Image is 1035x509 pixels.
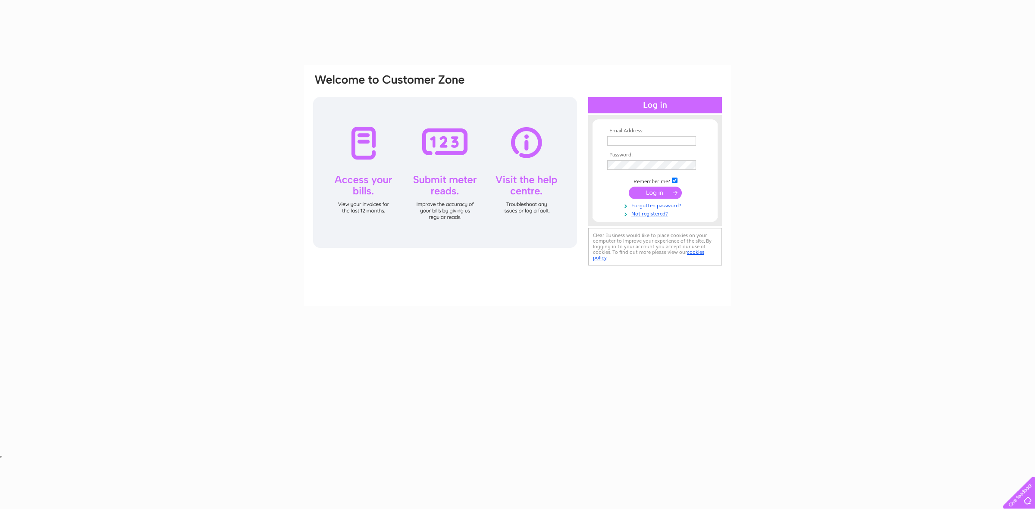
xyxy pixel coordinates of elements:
[629,187,682,199] input: Submit
[588,228,722,265] div: Clear Business would like to place cookies on your computer to improve your experience of the sit...
[607,209,705,217] a: Not registered?
[593,249,704,261] a: cookies policy
[605,176,705,185] td: Remember me?
[607,201,705,209] a: Forgotten password?
[605,128,705,134] th: Email Address:
[605,152,705,158] th: Password:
